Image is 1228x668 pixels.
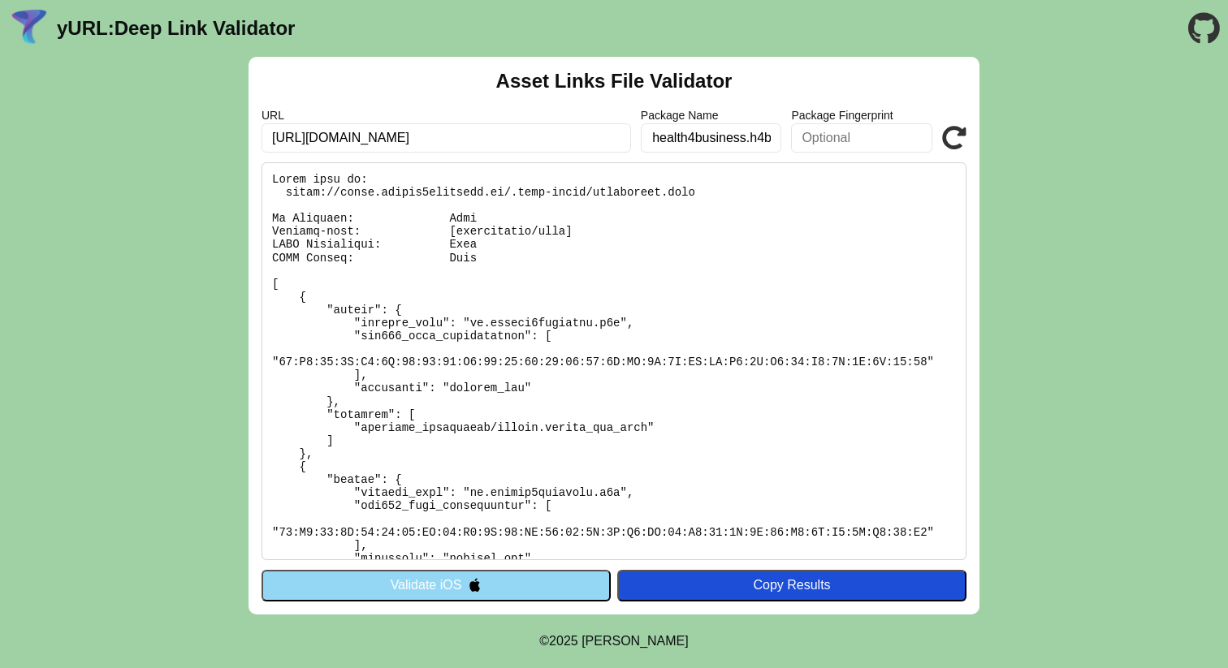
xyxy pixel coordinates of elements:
button: Copy Results [617,570,966,601]
input: Optional [791,123,932,153]
pre: Lorem ipsu do: sitam://conse.adipis5elitsedd.ei/.temp-incid/utlaboreet.dolo Ma Aliquaen: Admi Ven... [262,162,966,560]
label: URL [262,109,631,122]
a: Michael Ibragimchayev's Personal Site [582,634,689,648]
label: Package Name [641,109,782,122]
input: Required [262,123,631,153]
footer: © [539,614,688,668]
h2: Asset Links File Validator [496,70,733,93]
label: Package Fingerprint [791,109,932,122]
div: Copy Results [625,578,958,593]
a: yURL:Deep Link Validator [57,17,295,40]
img: appleIcon.svg [468,578,482,592]
img: yURL Logo [8,7,50,50]
button: Validate iOS [262,570,611,601]
span: 2025 [549,634,578,648]
input: Optional [641,123,782,153]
